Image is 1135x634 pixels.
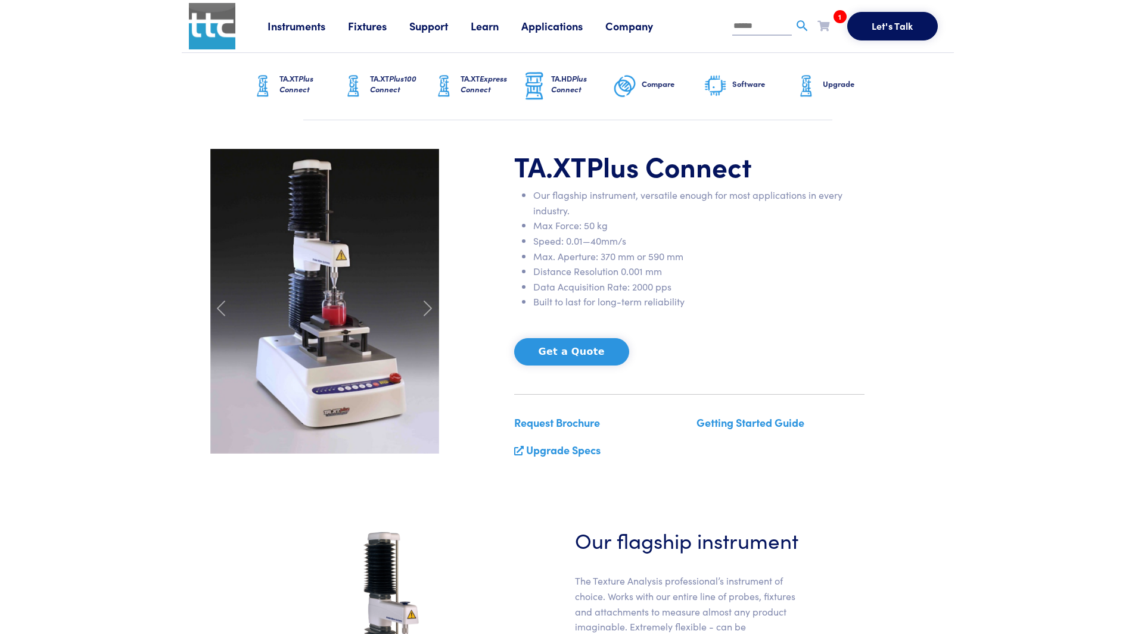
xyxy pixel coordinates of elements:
img: software-graphic.png [704,74,727,99]
a: Upgrade Specs [526,442,601,457]
a: Learn [471,18,521,33]
a: Support [409,18,471,33]
span: Express Connect [461,73,507,95]
a: Software [704,53,794,120]
h3: Our flagship instrument [575,525,804,554]
span: Plus100 Connect [370,73,416,95]
li: Max. Aperture: 370 mm or 590 mm [533,249,865,264]
a: Getting Started Guide [696,415,804,430]
h6: Compare [642,79,704,89]
span: Plus Connect [279,73,313,95]
img: ttc_logo_1x1_v1.0.png [189,3,235,49]
li: Max Force: 50 kg [533,218,865,233]
h1: TA.XT [514,149,865,183]
img: carousel-ta-xt-plus-bloom.jpg [210,149,439,454]
a: Applications [521,18,605,33]
h6: TA.HD [551,73,613,95]
button: Get a Quote [514,338,629,366]
h6: TA.XT [370,73,432,95]
h6: Upgrade [823,79,885,89]
span: 1 [834,10,847,23]
a: Request Brochure [514,415,600,430]
a: TA.XTPlus100 Connect [341,53,432,120]
a: TA.XTPlus Connect [251,53,341,120]
li: Distance Resolution 0.001 mm [533,264,865,279]
img: ta-xt-graphic.png [341,71,365,101]
a: Compare [613,53,704,120]
a: 1 [817,18,829,33]
a: Company [605,18,676,33]
img: ta-xt-graphic.png [794,71,818,101]
span: Plus Connect [551,73,587,95]
img: ta-hd-graphic.png [523,71,546,102]
a: Upgrade [794,53,885,120]
h6: Software [732,79,794,89]
li: Speed: 0.01—40mm/s [533,233,865,249]
img: ta-xt-graphic.png [432,71,456,101]
button: Let's Talk [847,12,938,40]
a: TA.HDPlus Connect [523,53,613,120]
img: compare-graphic.png [613,71,637,101]
li: Our flagship instrument, versatile enough for most applications in every industry. [533,188,865,218]
h6: TA.XT [461,73,523,95]
h6: TA.XT [279,73,341,95]
img: ta-xt-graphic.png [251,71,275,101]
a: Instruments [268,18,348,33]
span: Plus Connect [586,146,752,185]
li: Built to last for long-term reliability [533,294,865,310]
a: Fixtures [348,18,409,33]
a: TA.XTExpress Connect [432,53,523,120]
li: Data Acquisition Rate: 2000 pps [533,279,865,295]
